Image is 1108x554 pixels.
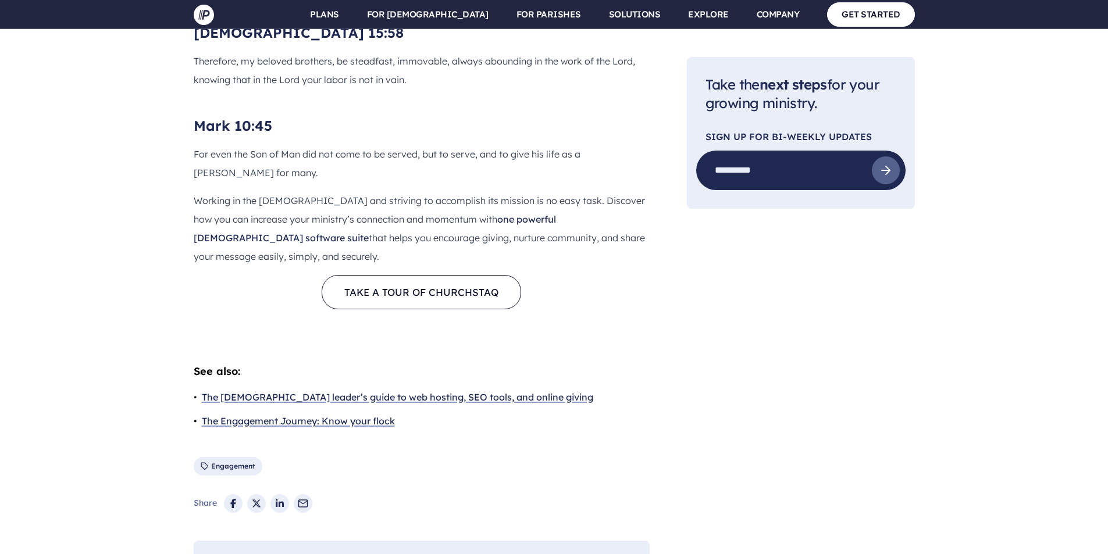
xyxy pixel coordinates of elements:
span: • [194,389,197,406]
span: See also: [194,363,650,380]
a: Engagement [194,457,262,476]
a: Share on LinkedIn [270,494,289,513]
p: For even the Son of Man did not come to be served, but to serve, and to give his life as a [PERSO... [194,145,650,182]
span: next steps [760,76,827,93]
a: TAKE A TOUR OF CHURCHSTAQ [322,275,521,309]
a: GET STARTED [827,2,915,26]
a: Share on Facebook [224,494,243,513]
span: Take the for your growing ministry. [706,76,879,112]
a: The [DEMOGRAPHIC_DATA] leader’s guide to web hosting, SEO tools, and online giving [202,389,593,406]
span: Share [194,498,217,509]
a: one powerful [DEMOGRAPHIC_DATA] software suite [194,213,556,244]
a: Share via Email [294,494,312,513]
b: [DEMOGRAPHIC_DATA] 15:58 [194,24,404,41]
a: Share on X [247,494,266,513]
p: SIGN UP FOR Bi-Weekly Updates [706,133,896,142]
p: Therefore, my beloved brothers, be steadfast, immovable, always abounding in the work of the Lord... [194,52,650,89]
span: • [194,413,197,430]
a: The Engagement Journey: Know your flock [202,413,395,430]
p: Working in the [DEMOGRAPHIC_DATA] and striving to accomplish its mission is no easy task. Discove... [194,191,650,266]
b: Mark 10:45 [194,117,272,134]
